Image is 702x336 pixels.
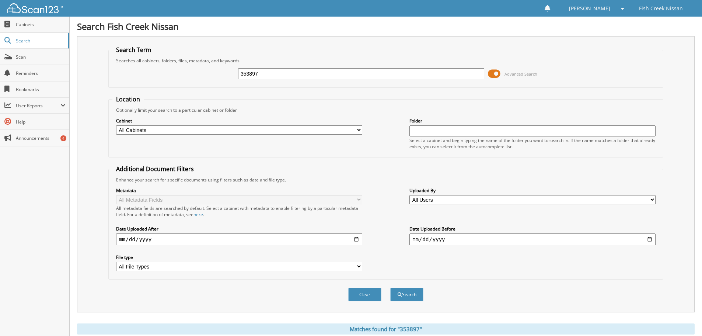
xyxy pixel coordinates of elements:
[112,177,659,183] div: Enhance your search for specific documents using filters such as date and file type.
[77,323,695,335] div: Matches found for "353897"
[409,187,656,194] label: Uploaded By
[112,58,659,64] div: Searches all cabinets, folders, files, metadata, and keywords
[116,254,362,260] label: File type
[348,288,381,301] button: Clear
[504,71,537,77] span: Advanced Search
[409,226,656,232] label: Date Uploaded Before
[193,211,203,218] a: here
[16,70,66,76] span: Reminders
[60,135,66,141] div: 4
[16,119,66,125] span: Help
[390,288,423,301] button: Search
[16,135,66,141] span: Announcements
[116,118,362,124] label: Cabinet
[16,86,66,93] span: Bookmarks
[77,20,695,32] h1: Search Fish Creek Nissan
[16,38,64,44] span: Search
[639,6,683,11] span: Fish Creek Nissan
[409,233,656,245] input: end
[112,165,198,173] legend: Additional Document Filters
[112,95,144,103] legend: Location
[409,137,656,150] div: Select a cabinet and begin typing the name of the folder you want to search in. If the name match...
[7,3,63,13] img: scan123-logo-white.svg
[16,21,66,28] span: Cabinets
[569,6,610,11] span: [PERSON_NAME]
[16,103,60,109] span: User Reports
[116,187,362,194] label: Metadata
[116,226,362,232] label: Date Uploaded After
[116,233,362,245] input: start
[116,205,362,218] div: All metadata fields are searched by default. Select a cabinet with metadata to enable filtering b...
[112,107,659,113] div: Optionally limit your search to a particular cabinet or folder
[16,54,66,60] span: Scan
[112,46,155,54] legend: Search Term
[409,118,656,124] label: Folder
